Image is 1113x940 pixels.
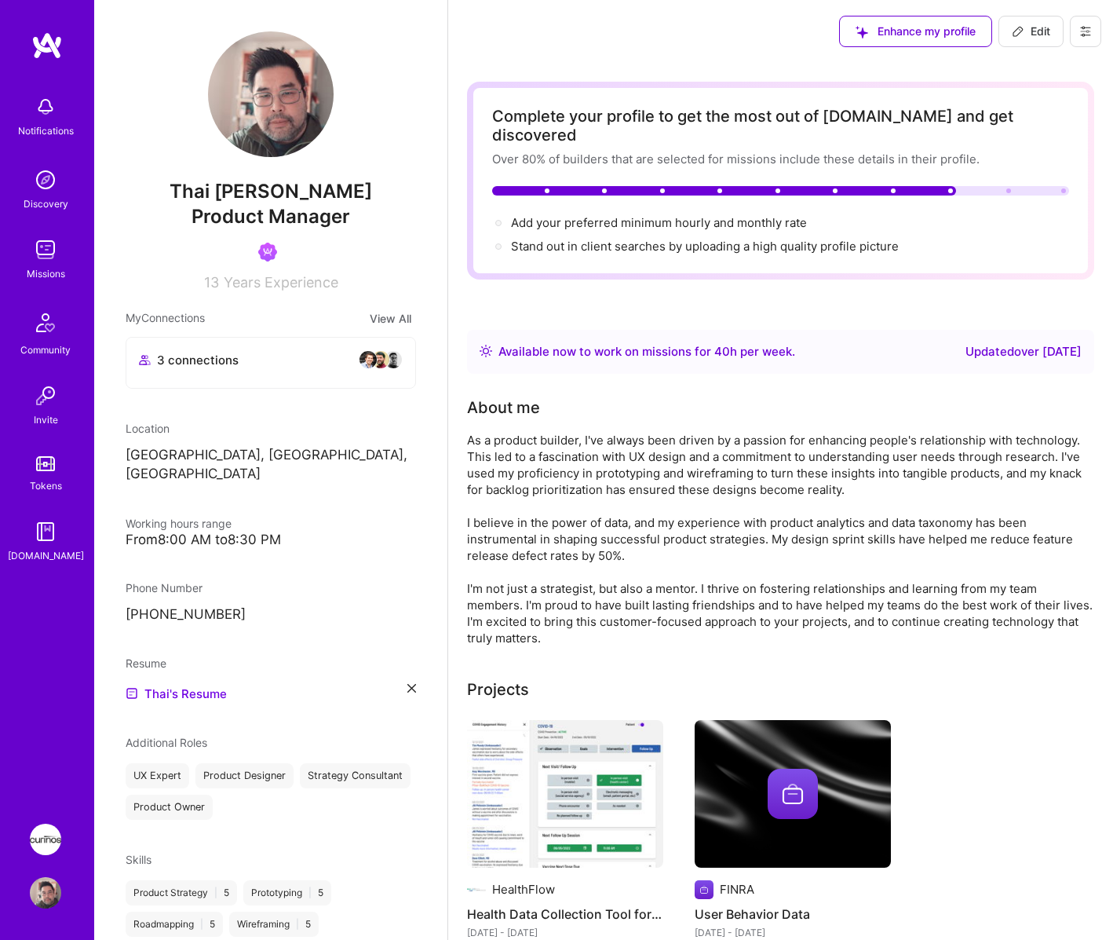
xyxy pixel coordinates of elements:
[126,853,151,866] span: Skills
[126,180,416,203] span: Thai [PERSON_NAME]
[126,795,213,820] div: Product Owner
[296,918,299,931] span: |
[27,265,65,282] div: Missions
[1012,24,1050,39] span: Edit
[126,912,223,937] div: Roadmapping 5
[126,309,205,327] span: My Connections
[467,880,486,899] img: Company logo
[126,763,189,788] div: UX Expert
[856,24,976,39] span: Enhance my profile
[695,904,891,924] h4: User Behavior Data
[30,824,61,855] img: Curinos: Transforming Data Delivery in Financial Services
[31,31,63,60] img: logo
[208,31,334,157] img: User Avatar
[407,684,416,693] i: icon Close
[126,420,416,437] div: Location
[511,238,899,254] div: Stand out in client searches by uploading a high quality profile picture
[839,16,992,47] button: Enhance my profile
[467,720,663,868] img: Health Data Collection Tool for Health Center Ambassadors
[27,304,64,342] img: Community
[467,396,540,419] div: About me
[30,516,61,547] img: guide book
[30,91,61,123] img: bell
[200,918,203,931] span: |
[720,881,754,898] div: FINRA
[229,912,319,937] div: Wireframing 5
[965,342,1082,361] div: Updated over [DATE]
[695,720,891,868] img: cover
[359,350,378,369] img: avatar
[300,763,411,788] div: Strategy Consultant
[126,736,207,749] span: Additional Roles
[126,517,232,530] span: Working hours range
[8,547,84,564] div: [DOMAIN_NAME]
[126,605,416,624] p: [PHONE_NUMBER]
[195,763,294,788] div: Product Designer
[34,411,58,428] div: Invite
[30,234,61,265] img: teamwork
[695,880,713,899] img: Company logo
[204,274,219,291] span: 13
[30,477,62,494] div: Tokens
[856,26,868,38] i: icon SuggestedTeams
[139,354,151,366] i: icon Collaborator
[126,880,237,905] div: Product Strategy 5
[365,309,416,327] button: View All
[371,350,390,369] img: avatar
[18,123,74,139] div: Notifications
[126,684,227,703] a: Thai's Resume
[26,877,65,909] a: User Avatar
[480,345,492,357] img: Availability
[714,344,730,359] span: 40
[192,205,350,228] span: Product Manager
[126,532,416,548] div: From 8:00 AM to 8:30 PM
[30,380,61,411] img: Invite
[243,880,331,905] div: Prototyping 5
[224,274,338,291] span: Years Experience
[26,824,65,855] a: Curinos: Transforming Data Delivery in Financial Services
[492,151,1069,167] div: Over 80% of builders that are selected for missions include these details in their profile.
[30,164,61,196] img: discovery
[126,687,138,700] img: Resume
[308,887,312,899] span: |
[126,657,166,670] span: Resume
[20,342,71,358] div: Community
[36,456,55,471] img: tokens
[768,769,818,819] img: Company logo
[467,432,1094,646] div: As a product builder, I've always been driven by a passion for enhancing people's relationship wi...
[30,877,61,909] img: User Avatar
[214,887,217,899] span: |
[467,678,529,701] div: Projects
[998,16,1064,47] button: Edit
[126,581,203,594] span: Phone Number
[126,337,416,389] button: 3 connectionsavataravataravatar
[492,107,1069,144] div: Complete your profile to get the most out of [DOMAIN_NAME] and get discovered
[498,342,795,361] div: Available now to work on missions for h per week .
[24,196,68,212] div: Discovery
[467,904,663,924] h4: Health Data Collection Tool for Health Center Ambassadors
[384,350,403,369] img: avatar
[157,352,239,368] span: 3 connections
[126,446,416,484] p: [GEOGRAPHIC_DATA], [GEOGRAPHIC_DATA], [GEOGRAPHIC_DATA]
[511,215,807,230] span: Add your preferred minimum hourly and monthly rate
[492,881,555,898] div: HealthFlow
[258,243,277,262] img: Been on Mission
